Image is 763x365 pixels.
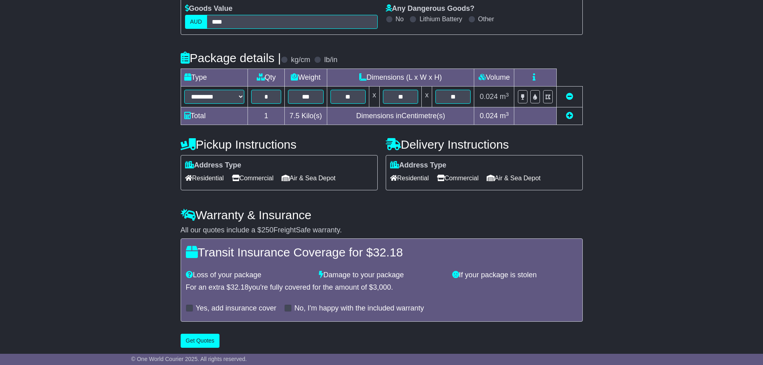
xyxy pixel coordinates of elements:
[373,246,403,259] span: 32.18
[284,107,327,125] td: Kilo(s)
[186,283,578,292] div: For an extra $ you're fully covered for the amount of $ .
[422,87,432,107] td: x
[232,172,274,184] span: Commercial
[487,172,541,184] span: Air & Sea Depot
[386,138,583,151] h4: Delivery Instructions
[181,334,220,348] button: Get Quotes
[506,111,509,117] sup: 3
[448,271,582,280] div: If your package is stolen
[566,112,573,120] a: Add new item
[480,112,498,120] span: 0.024
[506,92,509,98] sup: 3
[478,15,494,23] label: Other
[186,246,578,259] h4: Transit Insurance Coverage for $
[182,271,315,280] div: Loss of your package
[315,271,448,280] div: Damage to your package
[284,69,327,87] td: Weight
[480,93,498,101] span: 0.024
[131,356,247,362] span: © One World Courier 2025. All rights reserved.
[185,172,224,184] span: Residential
[181,208,583,222] h4: Warranty & Insurance
[396,15,404,23] label: No
[327,69,474,87] td: Dimensions (L x W x H)
[500,112,509,120] span: m
[566,93,573,101] a: Remove this item
[390,172,429,184] span: Residential
[181,51,281,65] h4: Package details |
[386,4,475,13] label: Any Dangerous Goods?
[181,226,583,235] div: All our quotes include a $ FreightSafe warranty.
[185,161,242,170] label: Address Type
[282,172,336,184] span: Air & Sea Depot
[474,69,514,87] td: Volume
[369,87,380,107] td: x
[181,69,248,87] td: Type
[437,172,479,184] span: Commercial
[324,56,337,65] label: lb/in
[185,4,233,13] label: Goods Value
[390,161,447,170] label: Address Type
[419,15,462,23] label: Lithium Battery
[231,283,249,291] span: 32.18
[327,107,474,125] td: Dimensions in Centimetre(s)
[373,283,391,291] span: 3,000
[248,69,284,87] td: Qty
[291,56,310,65] label: kg/cm
[181,107,248,125] td: Total
[196,304,276,313] label: Yes, add insurance cover
[294,304,424,313] label: No, I'm happy with the included warranty
[500,93,509,101] span: m
[181,138,378,151] h4: Pickup Instructions
[262,226,274,234] span: 250
[248,107,284,125] td: 1
[185,15,207,29] label: AUD
[290,112,300,120] span: 7.5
